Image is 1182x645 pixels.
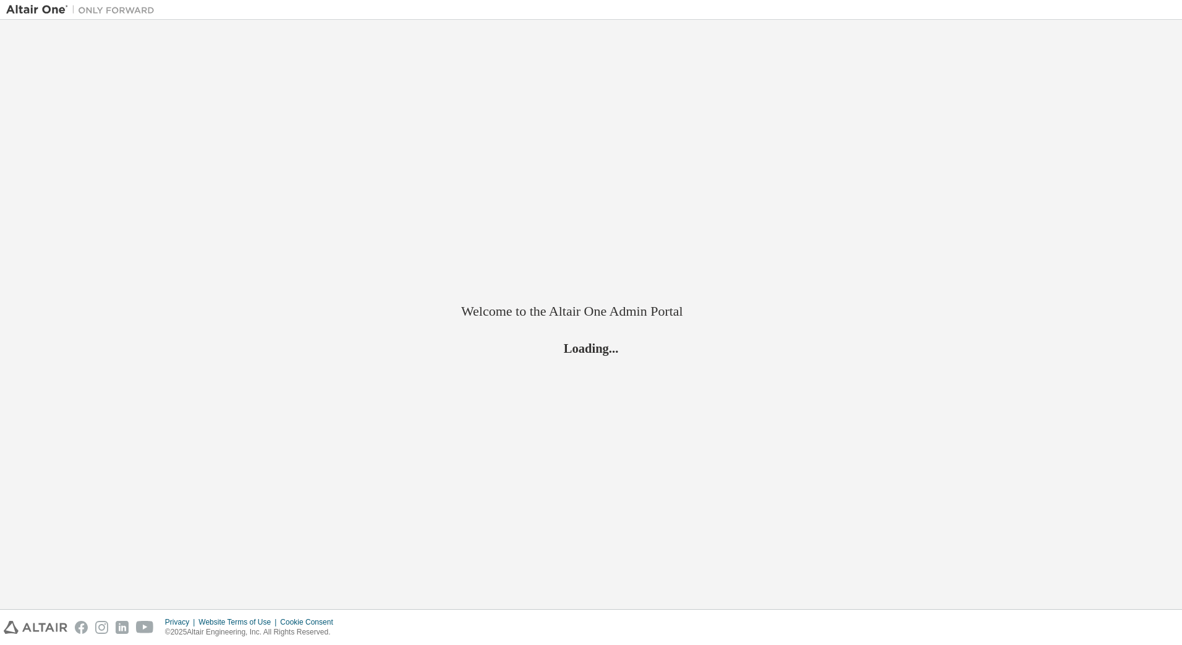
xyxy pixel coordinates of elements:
[95,621,108,634] img: instagram.svg
[6,4,161,16] img: Altair One
[461,340,721,356] h2: Loading...
[75,621,88,634] img: facebook.svg
[116,621,129,634] img: linkedin.svg
[136,621,154,634] img: youtube.svg
[4,621,67,634] img: altair_logo.svg
[280,617,340,627] div: Cookie Consent
[198,617,280,627] div: Website Terms of Use
[165,617,198,627] div: Privacy
[461,303,721,320] h2: Welcome to the Altair One Admin Portal
[165,627,341,638] p: © 2025 Altair Engineering, Inc. All Rights Reserved.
